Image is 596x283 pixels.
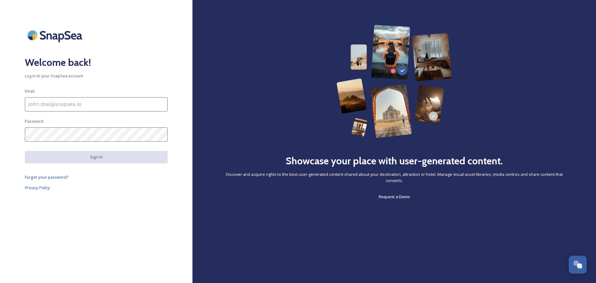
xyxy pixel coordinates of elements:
[25,173,168,181] a: Forgot your password?
[25,184,168,191] a: Privacy Policy
[379,194,410,199] span: Request a Demo
[25,55,168,70] h2: Welcome back!
[25,73,168,79] span: Log in to your SnapSea account
[25,174,69,180] span: Forgot your password?
[25,185,50,190] span: Privacy Policy
[25,97,168,112] input: john.doe@snapsea.io
[336,25,452,138] img: 63b42ca75bacad526042e722_Group%20154-p-800.png
[286,153,503,168] h2: Showcase your place with user-generated content.
[25,88,34,94] span: Email
[25,25,87,46] img: SnapSea Logo
[569,256,587,274] button: Open Chat
[25,118,43,124] span: Password
[379,193,410,200] a: Request a Demo
[217,171,571,183] span: Discover and acquire rights to the best user-generated content shared about your destination, att...
[25,151,168,163] button: Sign in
